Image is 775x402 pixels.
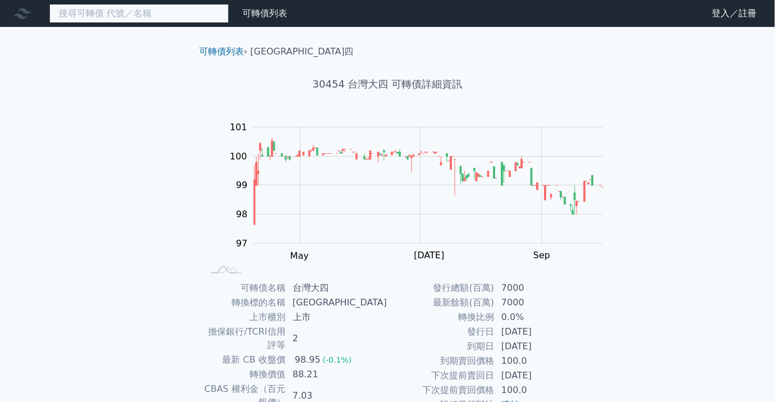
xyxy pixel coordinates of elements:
[286,367,387,382] td: 88.21
[204,295,286,310] td: 轉換標的名稱
[254,138,603,225] g: Series
[242,8,287,19] a: 可轉債列表
[251,45,354,58] li: [GEOGRAPHIC_DATA]四
[387,295,495,310] td: 最新餘額(百萬)
[204,281,286,295] td: 可轉債名稱
[230,151,247,162] tspan: 100
[286,325,387,353] td: 2
[236,209,247,220] tspan: 98
[387,368,495,383] td: 下次提前賣回日
[204,353,286,367] td: 最新 CB 收盤價
[387,281,495,295] td: 發行總額(百萬)
[414,250,445,261] tspan: [DATE]
[190,76,585,92] h1: 30454 台灣大四 可轉債詳細資訊
[236,239,247,249] tspan: 97
[199,46,244,57] a: 可轉債列表
[387,339,495,354] td: 到期日
[230,122,247,133] tspan: 101
[387,354,495,368] td: 到期賣回價格
[204,367,286,382] td: 轉換價值
[534,250,551,261] tspan: Sep
[286,295,387,310] td: [GEOGRAPHIC_DATA]
[495,368,571,383] td: [DATE]
[495,281,571,295] td: 7000
[204,310,286,325] td: 上市櫃別
[286,281,387,295] td: 台灣大四
[495,325,571,339] td: [DATE]
[495,310,571,325] td: 0.0%
[49,4,229,23] input: 搜尋可轉債 代號／名稱
[387,325,495,339] td: 發行日
[199,45,247,58] li: ›
[204,325,286,353] td: 擔保銀行/TCRI信用評等
[703,4,766,22] a: 登入／註冊
[495,383,571,398] td: 100.0
[290,250,309,261] tspan: May
[216,122,620,262] g: Chart
[293,353,323,367] div: 98.95
[495,354,571,368] td: 100.0
[387,383,495,398] td: 下次提前賣回價格
[495,339,571,354] td: [DATE]
[387,310,495,325] td: 轉換比例
[323,355,352,364] span: (-0.1%)
[286,310,387,325] td: 上市
[236,180,247,191] tspan: 99
[495,295,571,310] td: 7000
